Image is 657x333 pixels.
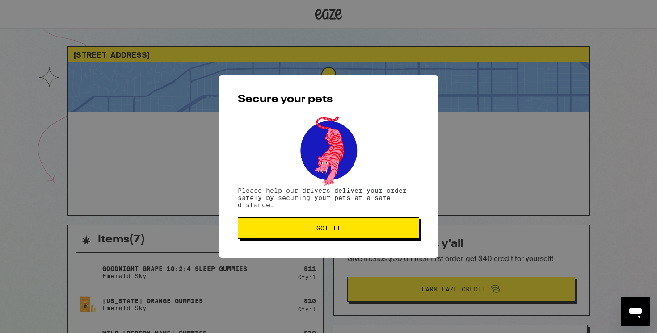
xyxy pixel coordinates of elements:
span: Got it [316,225,341,231]
h2: Secure your pets [238,94,419,105]
img: pets [292,114,365,187]
p: Please help our drivers deliver your order safely by securing your pets at a safe distance. [238,187,419,208]
button: Got it [238,217,419,239]
iframe: Button to launch messaging window, conversation in progress [621,297,650,326]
